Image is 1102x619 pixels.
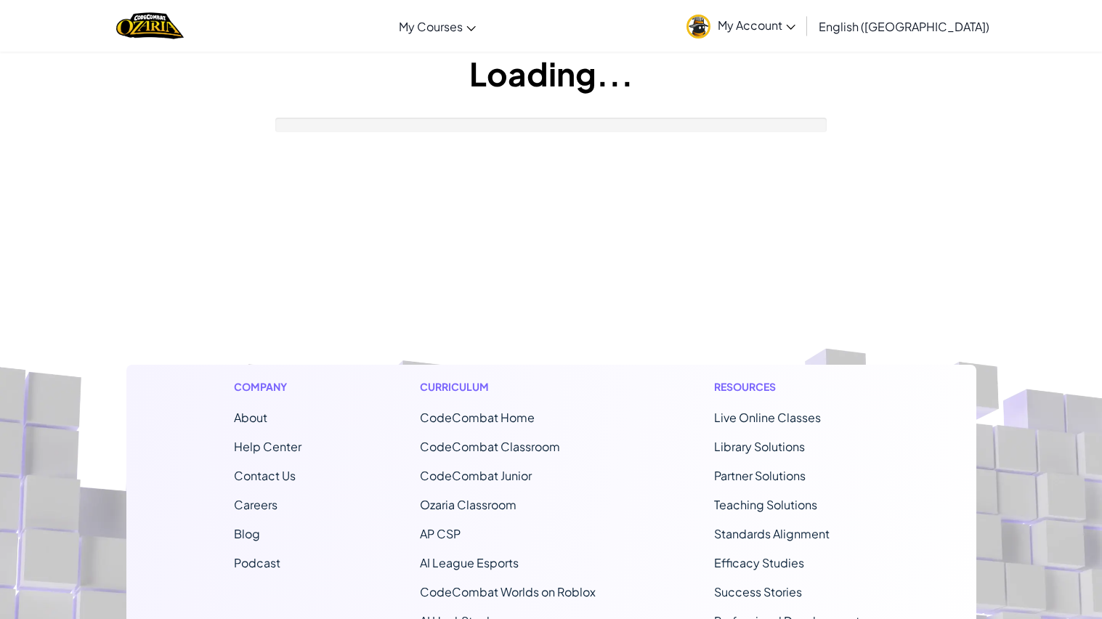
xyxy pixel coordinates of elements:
[714,410,821,425] a: Live Online Classes
[234,379,301,395] h1: Company
[420,584,596,599] a: CodeCombat Worlds on Roblox
[679,3,803,49] a: My Account
[686,15,710,39] img: avatar
[714,379,869,395] h1: Resources
[392,7,483,46] a: My Courses
[420,410,535,425] span: CodeCombat Home
[234,410,267,425] a: About
[420,439,560,454] a: CodeCombat Classroom
[234,526,260,541] a: Blog
[234,555,280,570] a: Podcast
[420,379,596,395] h1: Curriculum
[714,468,806,483] a: Partner Solutions
[116,11,184,41] img: Home
[420,497,516,512] a: Ozaria Classroom
[714,497,817,512] a: Teaching Solutions
[819,19,989,34] span: English ([GEOGRAPHIC_DATA])
[399,19,463,34] span: My Courses
[420,526,461,541] a: AP CSP
[234,497,277,512] a: Careers
[420,468,532,483] a: CodeCombat Junior
[714,555,804,570] a: Efficacy Studies
[234,439,301,454] a: Help Center
[116,11,184,41] a: Ozaria by CodeCombat logo
[714,526,830,541] a: Standards Alignment
[714,439,805,454] a: Library Solutions
[420,555,519,570] a: AI League Esports
[714,584,802,599] a: Success Stories
[234,468,296,483] span: Contact Us
[718,17,795,33] span: My Account
[811,7,997,46] a: English ([GEOGRAPHIC_DATA])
